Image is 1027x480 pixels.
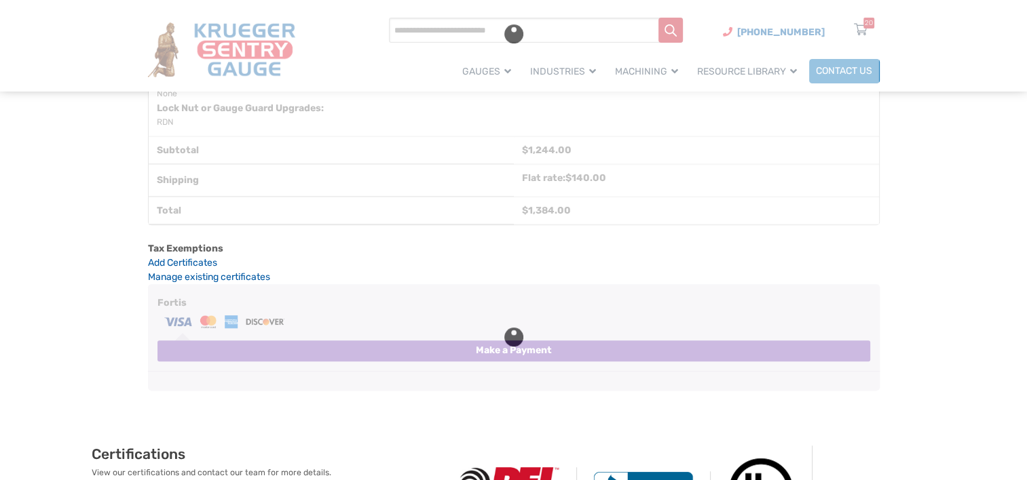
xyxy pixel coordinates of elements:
[148,243,223,254] b: Tax Exemptions
[92,466,443,479] p: View our certifications and contact our team for more details.
[148,22,295,77] img: Krueger Sentry Gauge
[148,256,880,270] a: Add Certificates
[92,445,443,463] h2: Certifications
[148,271,270,283] a: Manage existing certificates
